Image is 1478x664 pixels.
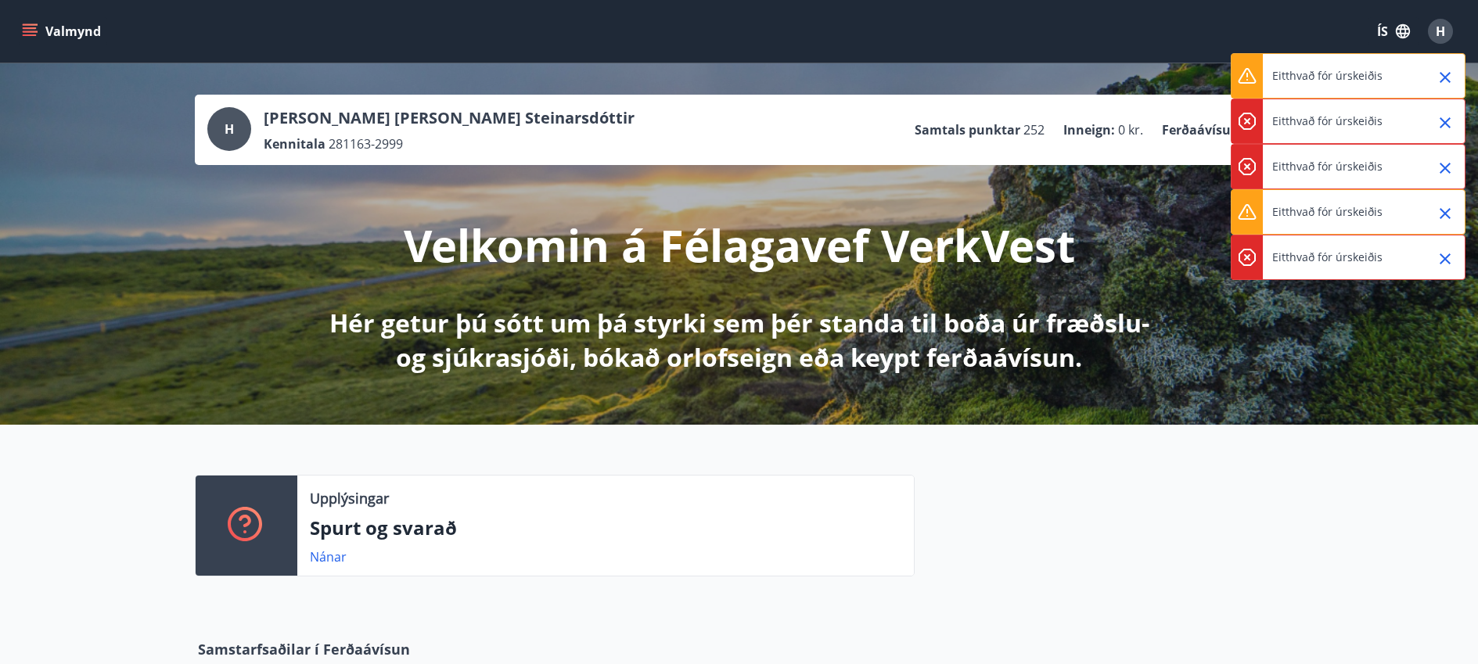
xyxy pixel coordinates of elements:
[1272,68,1383,84] p: Eitthvað fór úrskeiðis
[915,121,1020,138] p: Samtals punktar
[1063,121,1115,138] p: Inneign :
[1432,200,1458,227] button: Close
[1432,155,1458,181] button: Close
[329,135,403,153] span: 281163-2999
[1023,121,1045,138] span: 252
[1272,249,1383,265] p: Eitthvað fór úrskeiðis
[310,515,901,541] p: Spurt og svarað
[1436,23,1445,40] span: H
[198,639,410,659] span: Samstarfsaðilar í Ferðaávísun
[1162,121,1243,138] p: Ferðaávísun :
[1118,121,1143,138] span: 0 kr.
[1432,64,1458,91] button: Close
[264,107,635,129] p: [PERSON_NAME] [PERSON_NAME] Steinarsdóttir
[310,488,389,508] p: Upplýsingar
[264,135,325,153] p: Kennitala
[1272,113,1383,129] p: Eitthvað fór úrskeiðis
[1432,109,1458,136] button: Close
[1432,246,1458,272] button: Close
[1272,159,1383,174] p: Eitthvað fór úrskeiðis
[19,17,107,45] button: menu
[1272,204,1383,220] p: Eitthvað fór úrskeiðis
[310,548,347,565] a: Nánar
[1422,13,1459,50] button: H
[404,215,1075,275] p: Velkomin á Félagavef VerkVest
[225,120,234,138] span: H
[1368,17,1419,45] button: ÍS
[326,306,1153,375] p: Hér getur þú sótt um þá styrki sem þér standa til boða úr fræðslu- og sjúkrasjóði, bókað orlofsei...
